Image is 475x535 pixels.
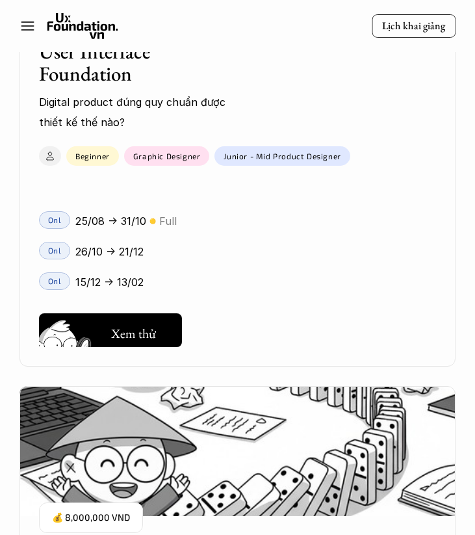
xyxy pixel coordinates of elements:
p: Onl [48,246,62,255]
p: 🟡 [149,216,156,226]
p: 💰 8,000,000 VND [52,509,130,527]
p: 25/08 -> 31/10 [75,211,146,231]
a: Xem thử [39,308,182,347]
button: Xem thử [39,313,182,347]
p: Digital product đúng quy chuẩn được thiết kế thế nào? [39,92,227,132]
p: 15/12 -> 13/02 [75,272,144,292]
p: Beginner [75,151,110,161]
a: Lịch khai giảng [372,14,456,38]
p: 26/10 -> 21/12 [75,242,144,261]
p: Junior - Mid Product Designer [224,151,340,161]
p: Graphic Designer [133,151,201,161]
p: Lịch khai giảng [382,20,445,33]
p: Full [159,211,177,231]
p: Onl [48,215,62,224]
h5: Xem thử [111,324,156,343]
h3: User Interface Foundation [39,40,240,85]
p: Onl [48,276,62,285]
